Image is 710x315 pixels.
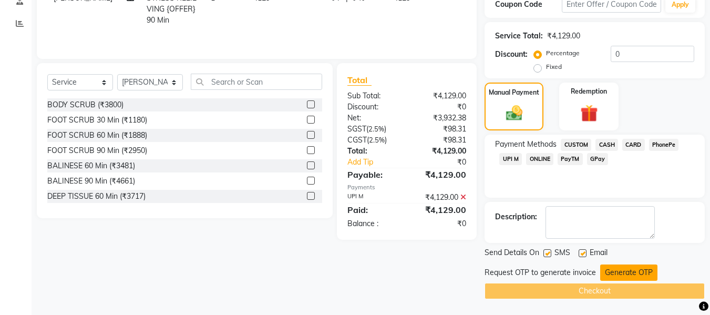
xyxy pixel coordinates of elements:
[495,31,543,42] div: Service Total:
[47,160,135,171] div: BALINESE 60 Min (₹3481)
[571,87,607,96] label: Redemption
[407,90,474,101] div: ₹4,129.00
[347,75,372,86] span: Total
[526,153,553,165] span: ONLINE
[499,153,522,165] span: UPI M
[495,49,528,60] div: Discount:
[558,153,583,165] span: PayTM
[347,135,367,145] span: CGST
[339,168,407,181] div: Payable:
[407,192,474,203] div: ₹4,129.00
[418,157,475,168] div: ₹0
[600,265,657,281] button: Generate OTP
[47,191,146,202] div: DEEP TISSUE 60 Min (₹3717)
[407,218,474,229] div: ₹0
[339,218,407,229] div: Balance :
[347,124,366,134] span: SGST
[622,139,645,151] span: CARD
[485,267,596,278] div: Request OTP to generate invoice
[47,115,147,126] div: FOOT SCRUB 30 Min (₹1180)
[501,104,528,123] img: _cash.svg
[347,183,466,192] div: Payments
[339,101,407,113] div: Discount:
[47,145,147,156] div: FOOT SCRUB 90 Min (₹2950)
[485,247,539,260] span: Send Details On
[495,139,557,150] span: Payment Methods
[547,31,580,42] div: ₹4,129.00
[495,211,537,222] div: Description:
[369,136,385,144] span: 2.5%
[339,192,407,203] div: UPI M
[575,103,603,124] img: _gift.svg
[407,124,474,135] div: ₹98.31
[407,113,474,124] div: ₹3,932.38
[590,247,608,260] span: Email
[595,139,618,151] span: CASH
[339,90,407,101] div: Sub Total:
[489,88,539,97] label: Manual Payment
[407,204,474,216] div: ₹4,129.00
[368,125,384,133] span: 2.5%
[339,204,407,216] div: Paid:
[587,153,609,165] span: GPay
[407,146,474,157] div: ₹4,129.00
[554,247,570,260] span: SMS
[47,130,147,141] div: FOOT SCRUB 60 Min (₹1888)
[407,168,474,181] div: ₹4,129.00
[339,157,418,168] a: Add Tip
[339,124,407,135] div: ( )
[546,48,580,58] label: Percentage
[339,146,407,157] div: Total:
[546,62,562,72] label: Fixed
[407,135,474,146] div: ₹98.31
[191,74,322,90] input: Search or Scan
[407,101,474,113] div: ₹0
[339,135,407,146] div: ( )
[47,99,124,110] div: BODY SCRUB (₹3800)
[649,139,679,151] span: PhonePe
[561,139,591,151] span: CUSTOM
[47,176,135,187] div: BALINESE 90 Min (₹4661)
[339,113,407,124] div: Net:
